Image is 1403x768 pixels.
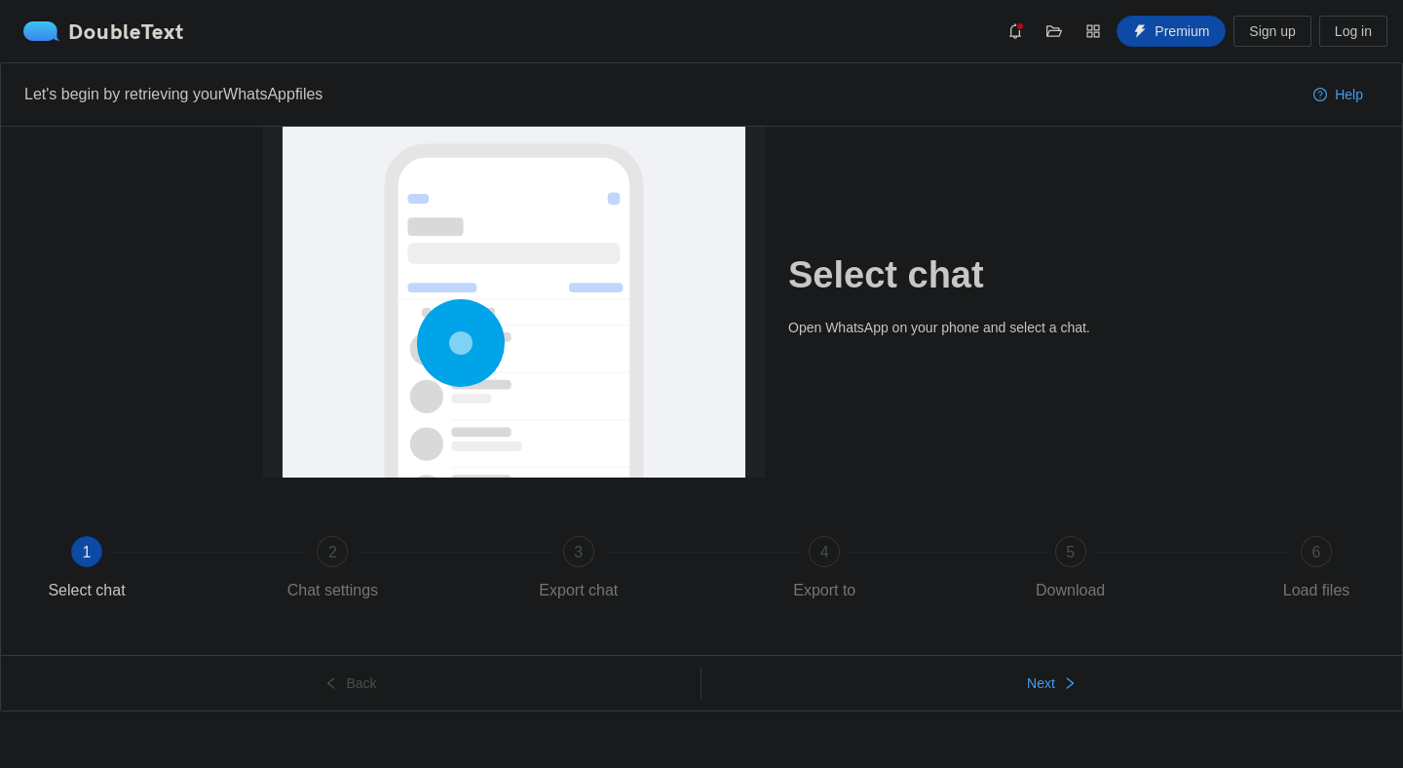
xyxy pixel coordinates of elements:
[1,668,701,699] button: leftBack
[522,536,768,606] div: 3Export chat
[24,82,1298,106] div: Let's begin by retrieving your WhatsApp files
[1014,536,1260,606] div: 5Download
[1036,575,1105,606] div: Download
[1040,23,1069,39] span: folder-open
[1133,24,1147,40] span: thunderbolt
[820,544,829,560] span: 4
[1001,23,1030,39] span: bell
[574,544,583,560] span: 3
[23,21,184,41] div: DoubleText
[1117,16,1226,47] button: thunderboltPremium
[539,575,618,606] div: Export chat
[1298,79,1379,110] button: question-circleHelp
[328,544,337,560] span: 2
[1027,672,1055,694] span: Next
[1066,544,1075,560] span: 5
[23,21,68,41] img: logo
[1233,16,1310,47] button: Sign up
[48,575,125,606] div: Select chat
[83,544,92,560] span: 1
[768,536,1013,606] div: 4Export to
[1063,676,1077,692] span: right
[1079,23,1108,39] span: appstore
[788,252,1140,298] h1: Select chat
[1313,88,1327,103] span: question-circle
[1000,16,1031,47] button: bell
[1155,20,1209,42] span: Premium
[1335,20,1372,42] span: Log in
[701,668,1402,699] button: Nextright
[788,317,1140,338] div: Open WhatsApp on your phone and select a chat.
[1312,544,1321,560] span: 6
[287,575,378,606] div: Chat settings
[23,21,184,41] a: logoDoubleText
[1319,16,1387,47] button: Log in
[1078,16,1109,47] button: appstore
[276,536,521,606] div: 2Chat settings
[1039,16,1070,47] button: folder-open
[793,575,855,606] div: Export to
[1335,84,1363,105] span: Help
[1283,575,1350,606] div: Load files
[1260,536,1373,606] div: 6Load files
[30,536,276,606] div: 1Select chat
[1249,20,1295,42] span: Sign up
